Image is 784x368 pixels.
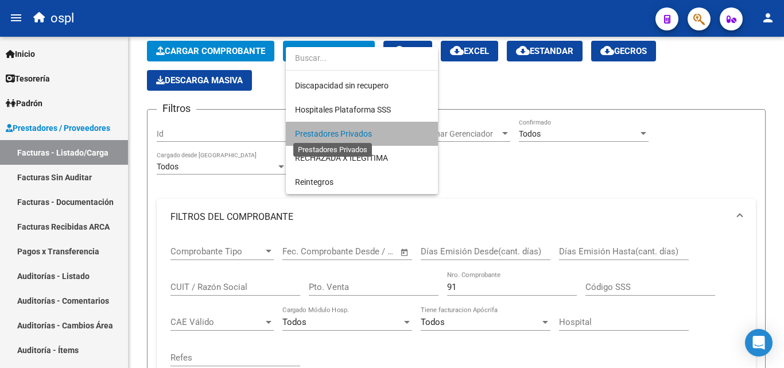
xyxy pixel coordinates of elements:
[295,177,333,187] span: Reintegros
[295,153,388,162] span: RECHAZADA X ILEGITIMA
[745,329,773,357] div: Open Intercom Messenger
[295,81,389,90] span: Discapacidad sin recupero
[295,129,372,138] span: Prestadores Privados
[295,105,391,114] span: Hospitales Plataforma SSS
